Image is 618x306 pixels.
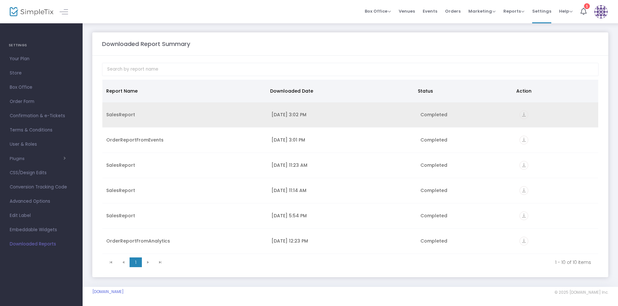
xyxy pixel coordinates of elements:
[520,136,528,144] i: vertical_align_bottom
[271,212,412,219] div: 6/30/2025 5:54 PM
[520,213,528,220] a: vertical_align_bottom
[420,238,512,244] div: Completed
[520,239,528,245] a: vertical_align_bottom
[171,259,591,266] kendo-pager-info: 1 - 10 of 10 items
[271,187,412,194] div: 7/14/2025 11:14 AM
[106,187,264,194] div: SalesReport
[520,237,594,245] div: https://go.SimpleTix.com/t3p3u
[106,212,264,219] div: SalesReport
[266,80,414,102] th: Downloaded Date
[271,137,412,143] div: 8/21/2025 3:01 PM
[584,3,590,9] div: 1
[10,156,66,161] button: Plugins
[532,3,551,19] span: Settings
[102,80,598,255] div: Data table
[102,40,190,48] m-panel-title: Downloaded Report Summary
[271,162,412,168] div: 7/14/2025 11:23 AM
[512,80,594,102] th: Action
[420,111,512,118] div: Completed
[399,3,415,19] span: Venues
[106,111,264,118] div: SalesReport
[423,3,437,19] span: Events
[420,187,512,194] div: Completed
[468,8,496,14] span: Marketing
[420,212,512,219] div: Completed
[520,110,594,119] div: https://go.SimpleTix.com/zmn3d
[10,183,73,191] span: Conversion Tracking Code
[520,186,528,195] i: vertical_align_bottom
[520,211,594,220] div: https://go.SimpleTix.com/90ro4
[10,69,73,77] span: Store
[520,161,528,170] i: vertical_align_bottom
[420,162,512,168] div: Completed
[520,136,594,144] div: https://go.SimpleTix.com/z4tjh
[10,240,73,248] span: Downloaded Reports
[503,8,524,14] span: Reports
[10,169,73,177] span: CSS/Design Edits
[10,211,73,220] span: Edit Label
[559,8,573,14] span: Help
[106,238,264,244] div: OrderReportFromAnalytics
[10,83,73,92] span: Box Office
[92,289,124,294] a: [DOMAIN_NAME]
[10,126,73,134] span: Terms & Conditions
[271,238,412,244] div: 5/17/2025 12:23 PM
[10,112,73,120] span: Confirmation & e-Tickets
[10,140,73,149] span: User & Roles
[102,80,266,102] th: Report Name
[555,290,608,295] span: © 2025 [DOMAIN_NAME] Inc.
[520,110,528,119] i: vertical_align_bottom
[10,55,73,63] span: Your Plan
[271,111,412,118] div: 8/21/2025 3:02 PM
[520,163,528,169] a: vertical_align_bottom
[520,161,594,170] div: https://go.SimpleTix.com/as9tt
[520,112,528,119] a: vertical_align_bottom
[520,138,528,144] a: vertical_align_bottom
[130,257,142,267] span: Page 1
[520,211,528,220] i: vertical_align_bottom
[10,197,73,206] span: Advanced Options
[414,80,512,102] th: Status
[420,137,512,143] div: Completed
[445,3,461,19] span: Orders
[365,8,391,14] span: Box Office
[106,162,264,168] div: SalesReport
[10,97,73,106] span: Order Form
[102,63,599,76] input: Search by report name
[106,137,264,143] div: OrderReportFromEvents
[520,188,528,195] a: vertical_align_bottom
[520,237,528,245] i: vertical_align_bottom
[9,39,74,52] h4: SETTINGS
[520,186,594,195] div: https://go.SimpleTix.com/k9mue
[10,226,73,234] span: Embeddable Widgets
